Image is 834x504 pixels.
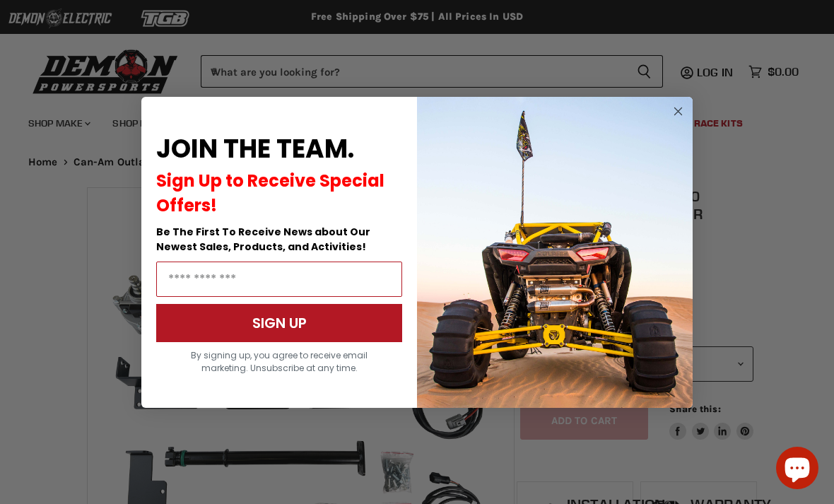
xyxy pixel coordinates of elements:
img: a9095488-b6e7-41ba-879d-588abfab540b.jpeg [417,97,693,408]
span: Sign Up to Receive Special Offers! [156,169,384,217]
button: SIGN UP [156,304,402,342]
span: Be The First To Receive News about Our Newest Sales, Products, and Activities! [156,225,370,254]
button: Close dialog [669,102,687,120]
span: JOIN THE TEAM. [156,131,354,167]
inbox-online-store-chat: Shopify online store chat [772,447,823,493]
input: Email Address [156,262,402,297]
span: By signing up, you agree to receive email marketing. Unsubscribe at any time. [191,349,368,374]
